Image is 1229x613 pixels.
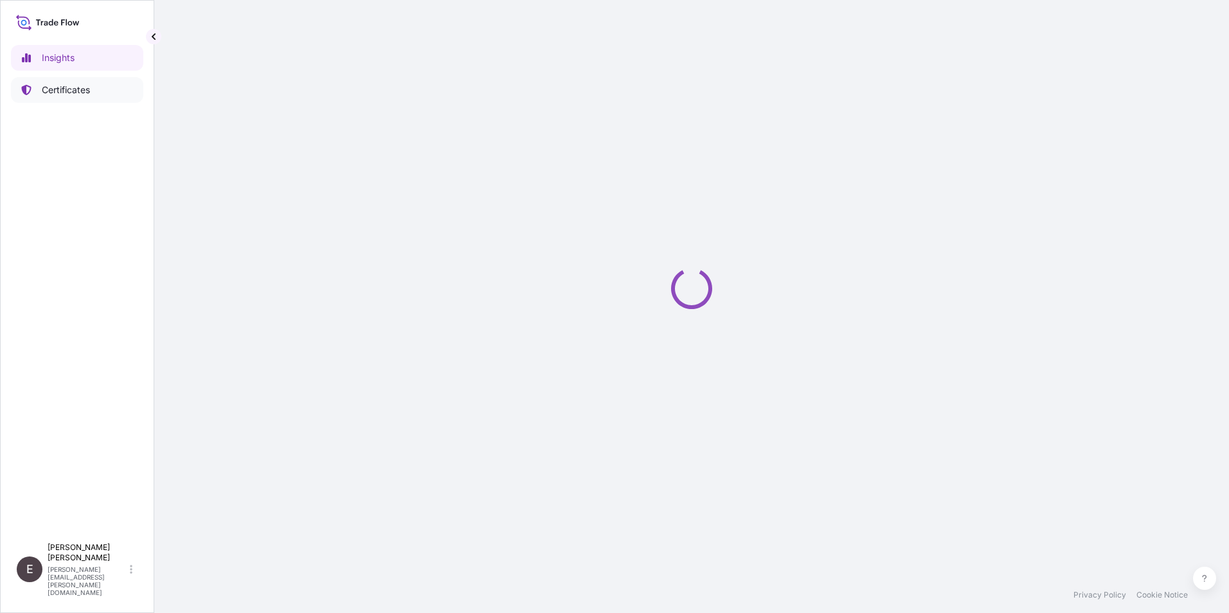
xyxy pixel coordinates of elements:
[48,565,127,596] p: [PERSON_NAME][EMAIL_ADDRESS][PERSON_NAME][DOMAIN_NAME]
[42,51,75,64] p: Insights
[1136,590,1188,600] a: Cookie Notice
[1073,590,1126,600] a: Privacy Policy
[42,84,90,96] p: Certificates
[11,45,143,71] a: Insights
[11,77,143,103] a: Certificates
[26,563,33,576] span: E
[48,542,127,563] p: [PERSON_NAME] [PERSON_NAME]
